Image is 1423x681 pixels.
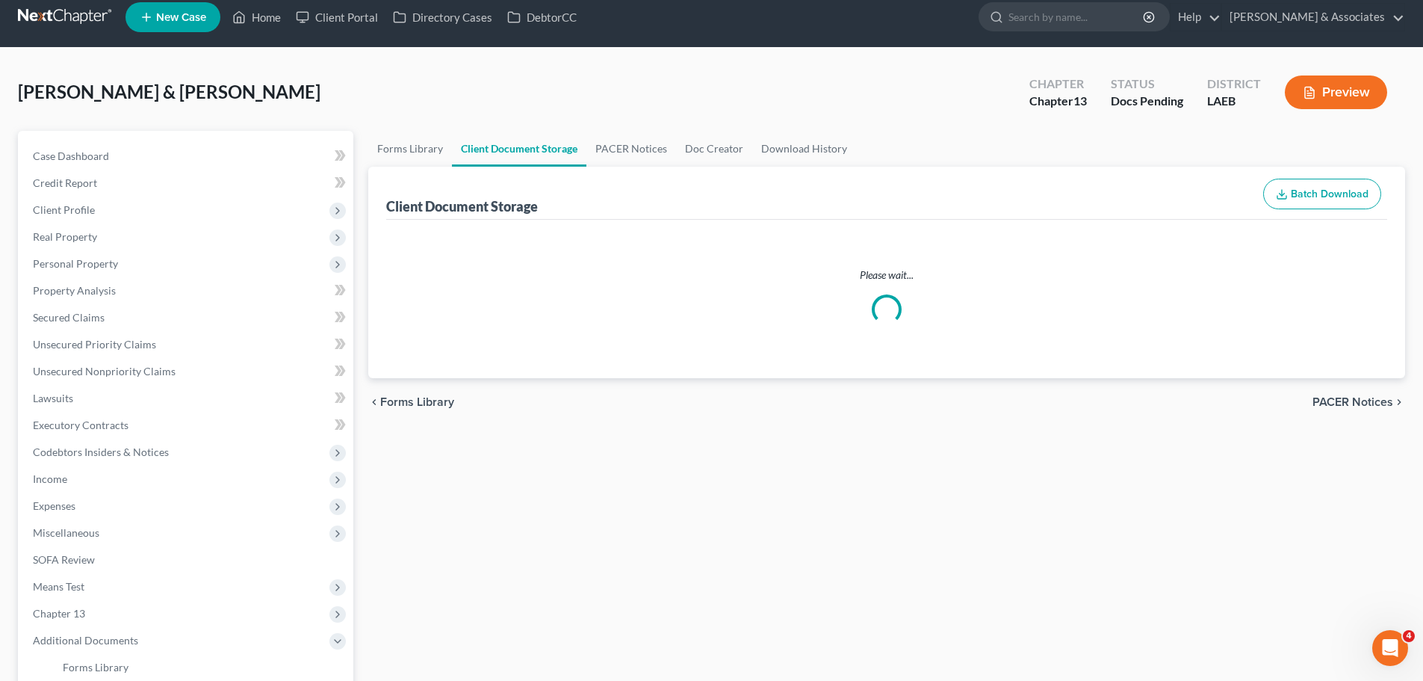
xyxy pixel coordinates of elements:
[18,81,320,102] span: [PERSON_NAME] & [PERSON_NAME]
[21,546,353,573] a: SOFA Review
[51,654,353,681] a: Forms Library
[288,4,385,31] a: Client Portal
[33,365,176,378] span: Unsecured Nonpriority Claims
[452,131,586,167] a: Client Document Storage
[1263,179,1381,210] button: Batch Download
[1393,396,1405,408] i: chevron_right
[225,4,288,31] a: Home
[33,284,116,297] span: Property Analysis
[33,580,84,593] span: Means Test
[1111,93,1183,110] div: Docs Pending
[33,607,85,620] span: Chapter 13
[33,553,95,566] span: SOFA Review
[1403,630,1415,642] span: 4
[21,277,353,304] a: Property Analysis
[1073,93,1087,108] span: 13
[752,131,856,167] a: Download History
[368,131,452,167] a: Forms Library
[21,412,353,439] a: Executory Contracts
[63,661,128,674] span: Forms Library
[1312,396,1405,408] button: PACER Notices chevron_right
[33,257,118,270] span: Personal Property
[33,526,99,539] span: Miscellaneous
[156,12,206,23] span: New Case
[1029,93,1087,110] div: Chapter
[21,385,353,412] a: Lawsuits
[368,396,454,408] button: chevron_left Forms Library
[33,634,138,647] span: Additional Documents
[586,131,676,167] a: PACER Notices
[33,176,97,189] span: Credit Report
[1372,630,1408,666] iframe: Intercom live chat
[33,446,169,458] span: Codebtors Insiders & Notices
[33,311,105,324] span: Secured Claims
[676,131,752,167] a: Doc Creator
[33,419,128,431] span: Executory Contracts
[386,197,538,215] div: Client Document Storage
[33,230,97,243] span: Real Property
[21,358,353,385] a: Unsecured Nonpriority Claims
[1312,396,1393,408] span: PACER Notices
[368,396,380,408] i: chevron_left
[21,143,353,170] a: Case Dashboard
[21,331,353,358] a: Unsecured Priority Claims
[1111,76,1183,93] div: Status
[33,472,67,485] span: Income
[1207,93,1261,110] div: LAEB
[1029,76,1087,93] div: Chapter
[1008,3,1145,31] input: Search by name...
[33,338,156,351] span: Unsecured Priority Claims
[21,170,353,197] a: Credit Report
[500,4,584,31] a: DebtorCC
[385,4,500,31] a: Directory Cases
[33,203,95,216] span: Client Profile
[1207,76,1261,93] div: District
[33,150,109,162] span: Case Dashboard
[1171,4,1221,31] a: Help
[389,268,1384,283] p: Please wait...
[380,396,454,408] span: Forms Library
[21,304,353,331] a: Secured Claims
[33,499,75,512] span: Expenses
[1291,188,1368,200] span: Batch Download
[1285,76,1387,109] button: Preview
[1222,4,1404,31] a: [PERSON_NAME] & Associates
[33,392,73,404] span: Lawsuits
